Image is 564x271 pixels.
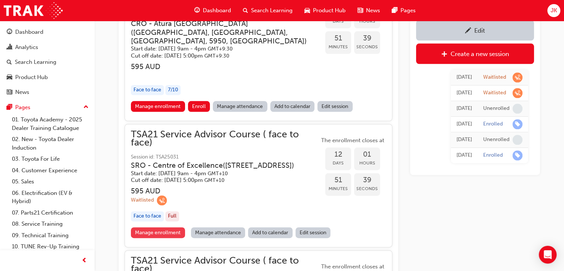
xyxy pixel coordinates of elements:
[131,19,307,45] h3: CRO - Atura [GEOGRAPHIC_DATA] ( [GEOGRAPHIC_DATA], [GEOGRAPHIC_DATA], [GEOGRAPHIC_DATA], 5950, [G...
[208,170,228,177] span: Australian Eastern Standard Time GMT+10
[82,256,87,265] span: prev-icon
[7,74,12,81] span: car-icon
[208,46,232,52] span: Australian Central Standard Time GMT+9:30
[319,262,386,271] span: The enrollment closes at
[7,44,12,51] span: chart-icon
[483,136,509,143] div: Unenrolled
[191,227,245,238] a: Manage attendance
[15,88,29,97] div: News
[354,34,380,43] span: 39
[131,85,164,95] div: Face to face
[3,71,92,84] a: Product Hub
[15,43,38,52] div: Analytics
[483,152,503,159] div: Enrolled
[237,3,299,18] a: search-iconSearch Learning
[131,130,386,241] button: TSA21 Service Advisor Course ( face to face)Session id: TSA25031SRO - Centre of Excellence([STREE...
[15,28,43,36] div: Dashboard
[4,2,63,19] img: Trak
[9,134,92,153] a: 02. New - Toyota Dealer Induction
[317,101,353,112] a: Edit session
[157,195,167,205] span: learningRecordVerb_WAITLIST-icon
[354,159,380,167] span: Hours
[3,55,92,69] a: Search Learning
[354,185,380,193] span: Seconds
[474,27,485,34] div: Edit
[131,153,319,161] span: Session id: TSA25031
[9,153,92,165] a: 03. Toyota For Life
[131,45,307,52] h5: Start date: [DATE] 9am - 4pm
[7,29,12,36] span: guage-icon
[325,185,351,193] span: Minutes
[9,207,92,219] a: 07. Parts21 Certification
[325,159,351,167] span: Days
[131,170,307,177] h5: Start date: [DATE] 9am - 4pm
[131,227,185,238] a: Manage enrollment
[296,227,331,238] a: Edit session
[248,227,293,238] a: Add to calendar
[354,17,380,26] span: Hours
[204,53,229,59] span: Australian Central Standard Time GMT+9:30
[131,187,319,195] h3: 595 AUD
[416,43,534,64] a: Create a new session
[131,211,164,221] div: Face to face
[131,62,319,71] h3: 595 AUD
[83,102,89,112] span: up-icon
[15,73,48,82] div: Product Hub
[9,187,92,207] a: 06. Electrification (EV & Hybrid)
[304,6,310,15] span: car-icon
[465,27,471,35] span: pencil-icon
[3,24,92,101] button: DashboardAnalyticsSearch LearningProduct HubNews
[483,89,506,97] div: Waitlisted
[357,6,363,15] span: news-icon
[512,72,522,82] span: learningRecordVerb_WAITLIST-icon
[551,6,557,15] span: JK
[9,165,92,176] a: 04. Customer Experience
[512,104,522,114] span: learningRecordVerb_NONE-icon
[392,6,398,15] span: pages-icon
[204,177,224,183] span: Australian Eastern Standard Time GMT+10
[456,120,472,128] div: Tue Feb 04 2025 13:20:21 GMT+1100 (Australian Eastern Daylight Time)
[319,136,386,145] span: The enrollment closes at
[325,176,351,185] span: 51
[15,103,30,112] div: Pages
[325,17,351,26] span: Days
[451,50,509,58] div: Create a new session
[203,6,231,15] span: Dashboard
[131,197,154,204] div: Waitlisted
[251,6,293,15] span: Search Learning
[243,6,248,15] span: search-icon
[131,161,307,170] h3: SRO - Centre of Excellence ( [STREET_ADDRESS] )
[15,58,56,66] div: Search Learning
[3,101,92,114] button: Pages
[352,3,386,18] a: news-iconNews
[313,6,346,15] span: Product Hub
[194,6,200,15] span: guage-icon
[131,52,307,59] h5: Cut off date: [DATE] 5:00pm
[354,176,380,185] span: 39
[441,51,448,58] span: plus-icon
[512,119,522,129] span: learningRecordVerb_ENROLL-icon
[325,43,351,51] span: Minutes
[354,43,380,51] span: Seconds
[354,150,380,159] span: 01
[483,74,506,81] div: Waitlisted
[512,135,522,145] span: learningRecordVerb_NONE-icon
[9,114,92,134] a: 01. Toyota Academy - 2025 Dealer Training Catalogue
[416,20,534,40] a: Edit
[325,34,351,43] span: 51
[3,25,92,39] a: Dashboard
[3,85,92,99] a: News
[456,73,472,82] div: Thu Aug 28 2025 15:07:57 GMT+1000 (Australian Eastern Standard Time)
[400,6,416,15] span: Pages
[9,176,92,187] a: 05. Sales
[131,177,307,184] h5: Cut off date: [DATE] 5:00pm
[9,230,92,241] a: 09. Technical Training
[270,101,315,112] a: Add to calendar
[483,105,509,112] div: Unenrolled
[386,3,422,18] a: pages-iconPages
[9,218,92,230] a: 08. Service Training
[456,104,472,113] div: Tue Feb 04 2025 13:27:33 GMT+1100 (Australian Eastern Daylight Time)
[366,6,380,15] span: News
[165,85,181,95] div: 7 / 10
